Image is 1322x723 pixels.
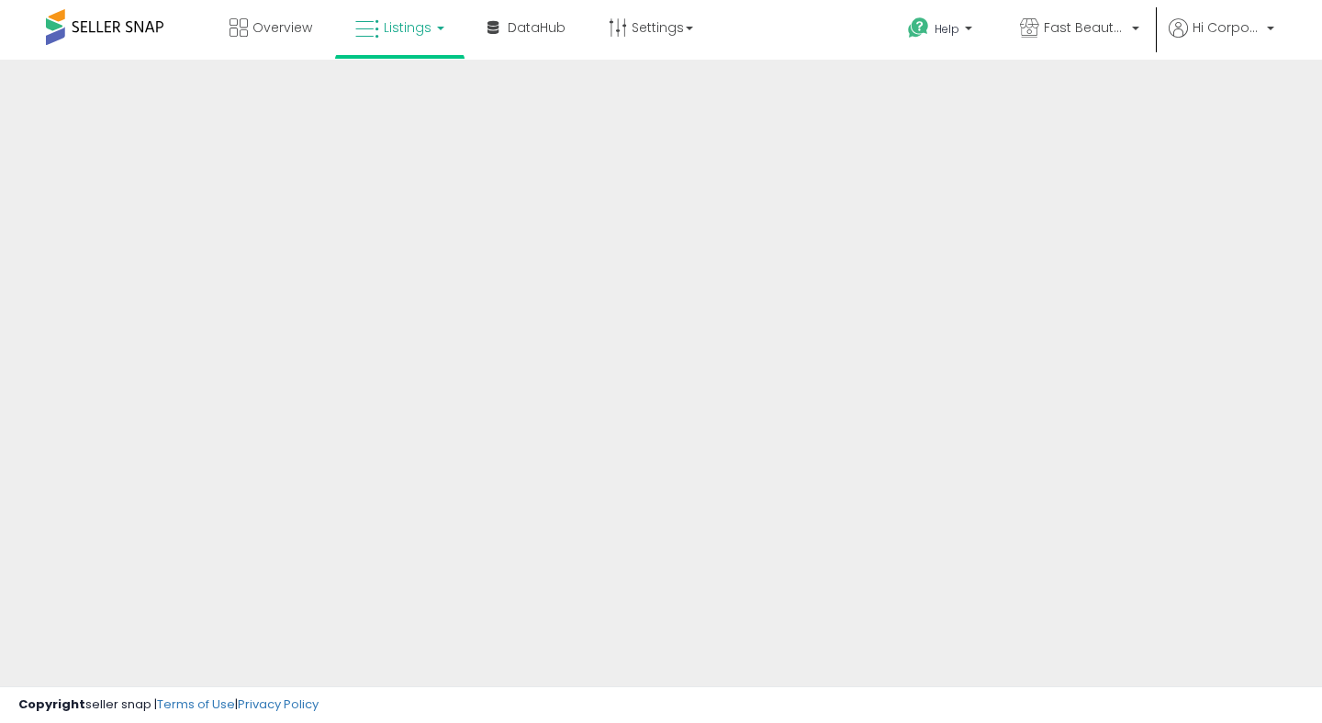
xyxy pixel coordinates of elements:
[18,696,319,714] div: seller snap | |
[893,3,991,60] a: Help
[384,18,431,37] span: Listings
[907,17,930,39] i: Get Help
[238,695,319,713] a: Privacy Policy
[1044,18,1126,37] span: Fast Beauty ([GEOGRAPHIC_DATA])
[1193,18,1261,37] span: Hi Corporate
[935,21,959,37] span: Help
[252,18,312,37] span: Overview
[508,18,566,37] span: DataHub
[1169,18,1274,60] a: Hi Corporate
[18,695,85,713] strong: Copyright
[157,695,235,713] a: Terms of Use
